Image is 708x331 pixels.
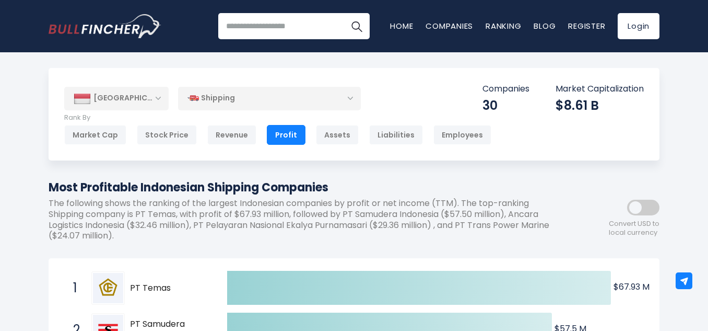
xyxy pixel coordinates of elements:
p: Companies [482,84,529,95]
text: $67.93 M [613,281,650,293]
p: The following shows the ranking of the largest Indonesian companies by profit or net income (TTM)... [49,198,565,242]
img: Bullfincher logo [49,14,161,38]
div: $8.61 B [556,97,644,113]
p: Rank By [64,113,491,122]
button: Search [344,13,370,39]
a: Companies [426,20,473,31]
span: PT Temas [130,283,209,294]
p: Market Capitalization [556,84,644,95]
span: Convert USD to local currency [609,220,659,237]
div: Employees [433,125,491,145]
a: Blog [534,20,556,31]
div: Revenue [207,125,256,145]
a: Ranking [486,20,521,31]
a: Home [390,20,413,31]
a: Login [618,13,659,39]
div: [GEOGRAPHIC_DATA] [64,87,169,110]
a: Go to homepage [49,14,161,38]
div: Stock Price [137,125,197,145]
a: Register [568,20,605,31]
h1: Most Profitable Indonesian Shipping Companies [49,179,565,196]
span: 1 [68,279,78,297]
div: 30 [482,97,529,113]
img: PT Temas [93,273,123,303]
div: Liabilities [369,125,423,145]
div: Profit [267,125,305,145]
div: Market Cap [64,125,126,145]
div: Shipping [178,86,361,110]
div: Assets [316,125,359,145]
